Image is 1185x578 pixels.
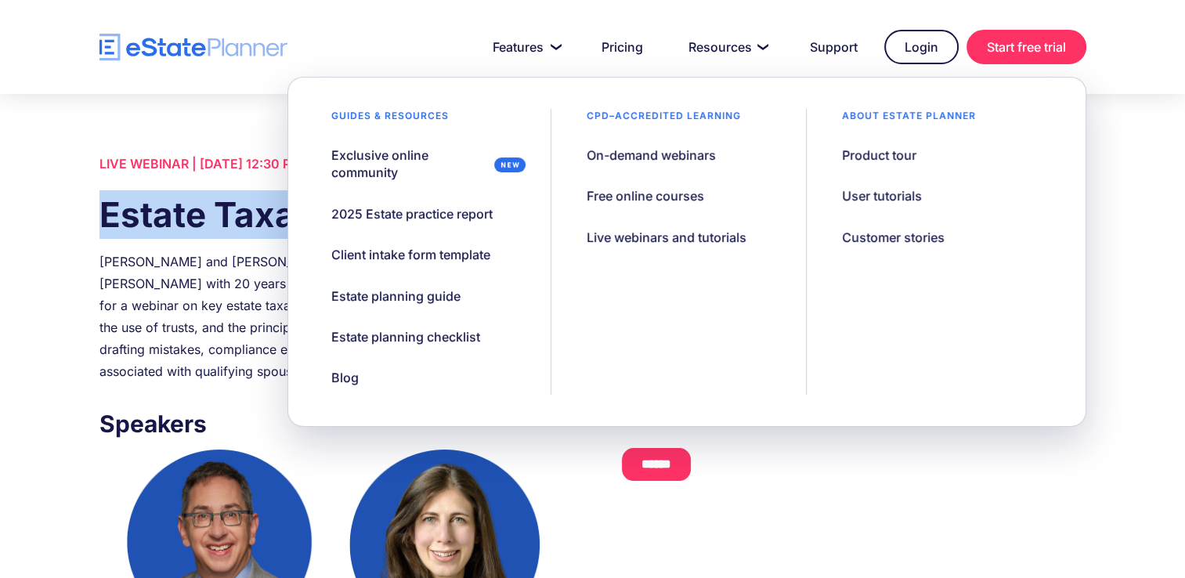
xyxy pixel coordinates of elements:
[331,328,480,345] div: Estate planning checklist
[587,229,746,246] div: Live webinars and tutorials
[99,251,563,382] div: [PERSON_NAME] and [PERSON_NAME], partner at [PERSON_NAME] [PERSON_NAME] with 20 years of experien...
[232,1,288,14] span: Last Name
[99,153,563,175] div: LIVE WEBINAR | [DATE] 12:30 PM ET, 9:30 AM PT
[99,190,563,239] h1: Estate Taxation Issues
[331,246,490,263] div: Client intake form template
[670,31,783,63] a: Resources
[822,179,941,212] a: User tutorials
[822,109,995,131] div: About estate planner
[232,65,306,78] span: Phone number
[312,320,500,353] a: Estate planning checklist
[842,187,922,204] div: User tutorials
[312,139,535,190] a: Exclusive online community
[331,205,493,222] div: 2025 Estate practice report
[822,139,936,172] a: Product tour
[587,146,716,164] div: On-demand webinars
[884,30,959,64] a: Login
[312,238,510,271] a: Client intake form template
[966,30,1086,64] a: Start free trial
[331,369,359,386] div: Blog
[567,139,735,172] a: On-demand webinars
[842,146,916,164] div: Product tour
[232,129,435,143] span: Number of [PERSON_NAME] per month
[567,179,724,212] a: Free online courses
[474,31,575,63] a: Features
[99,34,287,61] a: home
[312,361,378,394] a: Blog
[583,31,662,63] a: Pricing
[791,31,876,63] a: Support
[312,280,480,312] a: Estate planning guide
[331,287,461,305] div: Estate planning guide
[842,229,945,246] div: Customer stories
[567,221,766,254] a: Live webinars and tutorials
[822,221,964,254] a: Customer stories
[99,406,563,442] h3: Speakers
[587,187,704,204] div: Free online courses
[331,146,488,182] div: Exclusive online community
[312,109,468,131] div: Guides & resources
[312,197,512,230] a: 2025 Estate practice report
[567,109,760,131] div: CPD–accredited learning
